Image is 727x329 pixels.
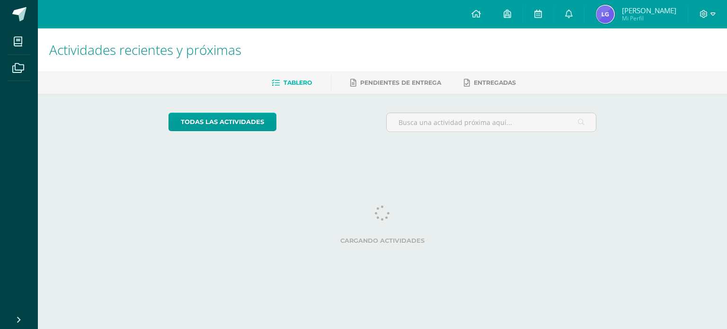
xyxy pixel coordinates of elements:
[387,113,596,132] input: Busca una actividad próxima aquí...
[622,6,676,15] span: [PERSON_NAME]
[168,113,276,131] a: todas las Actividades
[284,79,312,86] span: Tablero
[360,79,441,86] span: Pendientes de entrega
[49,41,241,59] span: Actividades recientes y próximas
[622,14,676,22] span: Mi Perfil
[596,5,615,24] img: 353a631d0ccce050212a3567837c3e4e.png
[474,79,516,86] span: Entregadas
[464,75,516,90] a: Entregadas
[168,237,597,244] label: Cargando actividades
[272,75,312,90] a: Tablero
[350,75,441,90] a: Pendientes de entrega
